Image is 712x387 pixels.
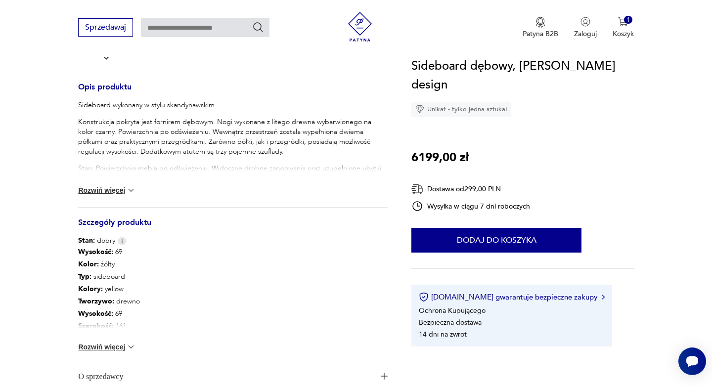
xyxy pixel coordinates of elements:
[78,247,113,257] b: Wysokość :
[252,21,264,33] button: Szukaj
[411,200,530,212] div: Wysyłka w ciągu 7 dni roboczych
[523,29,558,39] p: Patyna B2B
[78,246,219,258] p: 69
[78,236,115,246] span: dobry
[411,183,530,195] div: Dostawa od 299,00 PLN
[411,148,469,167] p: 6199,00 zł
[535,17,545,28] img: Ikona medalu
[78,219,388,236] h3: Szczegóły produktu
[523,17,558,39] a: Ikona medaluPatyna B2B
[411,57,633,94] h1: Sideboard dębowy, [PERSON_NAME] design
[624,16,632,24] div: 1
[78,284,103,294] b: Kolory :
[419,318,482,327] li: Bezpieczna dostawa
[381,373,388,380] img: Ikona plusa
[411,183,423,195] img: Ikona dostawy
[78,117,388,157] p: Konstrukcja pokryta jest fornirem dębowym. Nogi wykonane z litego drewna wybarwionego na kolor cz...
[78,18,133,37] button: Sprzedawaj
[78,283,219,295] p: yellow
[678,347,706,375] iframe: Smartsupp widget button
[419,292,429,302] img: Ikona certyfikatu
[419,330,467,339] li: 14 dni na zwrot
[419,306,486,315] li: Ochrona Kupującego
[126,185,136,195] img: chevron down
[118,237,127,245] img: Info icon
[618,17,628,27] img: Ikona koszyka
[411,102,511,117] div: Unikat - tylko jedna sztuka!
[574,29,597,39] p: Zaloguj
[602,295,605,300] img: Ikona strzałki w prawo
[78,309,113,318] b: Wysokość :
[580,17,590,27] img: Ikonka użytkownika
[78,272,91,281] b: Typ :
[78,320,219,332] p: 161
[78,259,99,269] b: Kolor:
[613,17,634,39] button: 1Koszyk
[78,321,114,331] b: Szerokość :
[415,105,424,114] img: Ikona diamentu
[574,17,597,39] button: Zaloguj
[78,297,114,306] b: Tworzywo :
[78,307,219,320] p: 69
[523,17,558,39] button: Patyna B2B
[78,185,135,195] button: Rozwiń więcej
[78,84,388,100] h3: Opis produktu
[613,29,634,39] p: Koszyk
[78,258,219,270] p: żółty
[411,228,581,253] button: Dodaj do koszyka
[78,270,219,283] p: sideboard
[78,164,388,193] p: Stan: Powierzchnia mebla po odświeżeniu. Widoczne drobne zarysowania oraz uzupełnione ubytki forn...
[78,236,95,245] b: Stan:
[345,12,375,42] img: Patyna - sklep z meblami i dekoracjami vintage
[126,342,136,352] img: chevron down
[78,100,388,110] p: Sideboard wykonany w stylu skandynawskim.
[419,292,604,302] button: [DOMAIN_NAME] gwarantuje bezpieczne zakupy
[78,342,135,352] button: Rozwiń więcej
[78,295,219,307] p: drewno
[78,25,133,32] a: Sprzedawaj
